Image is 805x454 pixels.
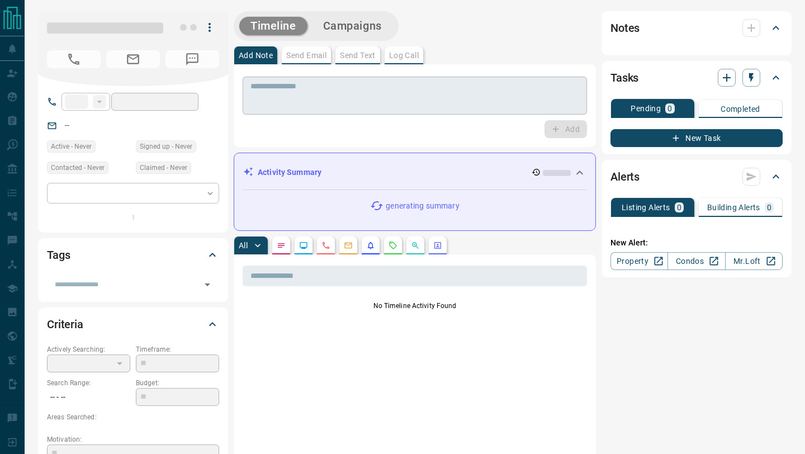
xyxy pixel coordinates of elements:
[366,241,375,250] svg: Listing Alerts
[411,241,420,250] svg: Opportunities
[47,378,130,388] p: Search Range:
[47,311,219,338] div: Criteria
[140,162,187,173] span: Claimed - Never
[47,388,130,406] p: -- - --
[47,434,219,444] p: Motivation:
[243,162,586,183] div: Activity Summary
[622,204,670,211] p: Listing Alerts
[610,64,783,91] div: Tasks
[610,252,668,270] a: Property
[433,241,442,250] svg: Agent Actions
[386,200,459,212] p: generating summary
[667,105,672,112] p: 0
[610,19,640,37] h2: Notes
[725,252,783,270] a: Mr.Loft
[200,277,215,292] button: Open
[667,252,725,270] a: Condos
[344,241,353,250] svg: Emails
[721,105,760,113] p: Completed
[47,412,219,422] p: Areas Searched:
[51,141,92,152] span: Active - Never
[610,168,640,186] h2: Alerts
[140,141,192,152] span: Signed up - Never
[65,121,69,130] a: --
[47,242,219,268] div: Tags
[239,242,248,249] p: All
[610,15,783,41] div: Notes
[47,315,83,333] h2: Criteria
[239,17,307,35] button: Timeline
[767,204,771,211] p: 0
[258,167,321,178] p: Activity Summary
[299,241,308,250] svg: Lead Browsing Activity
[631,105,661,112] p: Pending
[47,246,70,264] h2: Tags
[47,344,130,354] p: Actively Searching:
[243,301,587,311] p: No Timeline Activity Found
[51,162,105,173] span: Contacted - Never
[610,129,783,147] button: New Task
[47,50,101,68] span: No Number
[277,241,286,250] svg: Notes
[136,378,219,388] p: Budget:
[106,50,160,68] span: No Email
[321,241,330,250] svg: Calls
[165,50,219,68] span: No Number
[239,51,273,59] p: Add Note
[312,17,393,35] button: Campaigns
[389,241,397,250] svg: Requests
[610,69,638,87] h2: Tasks
[610,237,783,249] p: New Alert:
[677,204,681,211] p: 0
[136,344,219,354] p: Timeframe:
[707,204,760,211] p: Building Alerts
[610,163,783,190] div: Alerts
